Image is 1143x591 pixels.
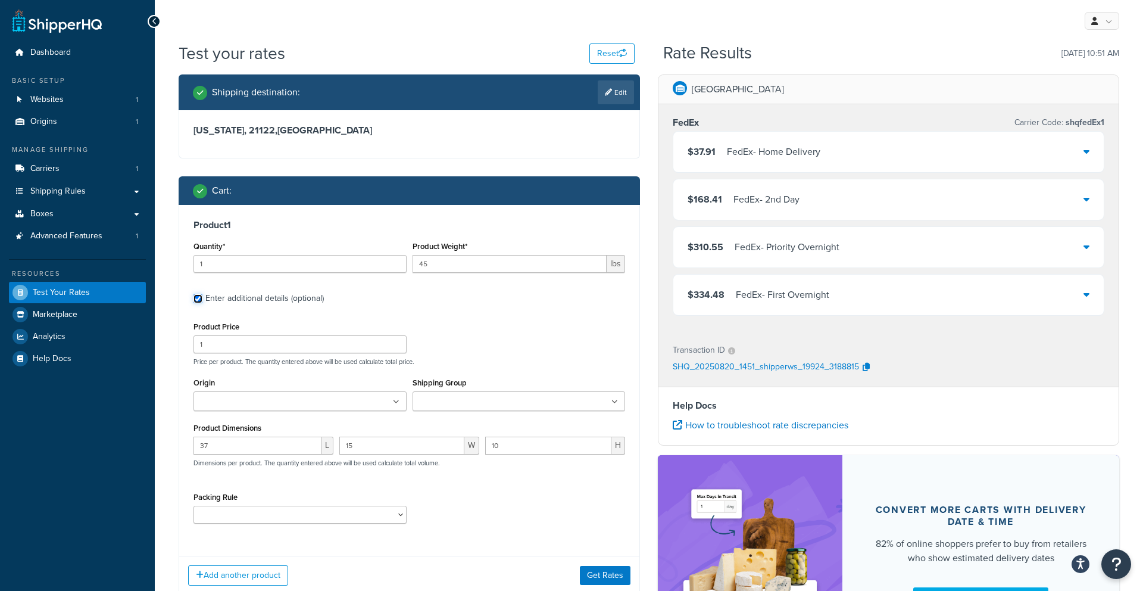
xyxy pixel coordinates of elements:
[30,48,71,58] span: Dashboard
[413,378,467,387] label: Shipping Group
[673,342,725,359] p: Transaction ID
[735,239,839,256] div: FedEx - Priority Overnight
[33,310,77,320] span: Marketplace
[30,186,86,197] span: Shipping Rules
[1101,549,1131,579] button: Open Resource Center
[30,209,54,219] span: Boxes
[179,42,285,65] h1: Test your rates
[205,290,324,307] div: Enter additional details (optional)
[193,378,215,387] label: Origin
[663,44,752,63] h2: Rate Results
[9,89,146,111] li: Websites
[413,255,607,273] input: 0.00
[611,437,625,455] span: H
[9,111,146,133] a: Origins1
[190,459,440,467] p: Dimensions per product. The quantity entered above will be used calculate total volume.
[193,424,261,433] label: Product Dimensions
[193,493,238,502] label: Packing Rule
[607,255,625,273] span: lbs
[321,437,333,455] span: L
[688,288,724,301] span: $334.48
[688,145,716,158] span: $37.91
[1014,114,1104,131] p: Carrier Code:
[30,95,64,105] span: Websites
[871,537,1091,565] div: 82% of online shoppers prefer to buy from retailers who show estimated delivery dates
[9,282,146,303] a: Test Your Rates
[727,144,820,160] div: FedEx - Home Delivery
[9,326,146,347] a: Analytics
[733,191,800,208] div: FedEx - 2nd Day
[30,231,102,241] span: Advanced Features
[193,242,225,251] label: Quantity*
[673,418,848,432] a: How to troubleshoot rate discrepancies
[212,185,232,196] h2: Cart :
[188,565,288,586] button: Add another product
[9,181,146,203] a: Shipping Rules
[673,359,859,377] p: SHQ_20250820_1451_shipperws_19924_3188815
[692,81,784,98] p: [GEOGRAPHIC_DATA]
[589,43,635,64] button: Reset
[9,203,146,225] a: Boxes
[9,89,146,111] a: Websites1
[9,269,146,279] div: Resources
[871,504,1091,528] div: Convert more carts with delivery date & time
[1061,45,1119,62] p: [DATE] 10:51 AM
[9,225,146,247] a: Advanced Features1
[413,242,467,251] label: Product Weight*
[136,117,138,127] span: 1
[136,95,138,105] span: 1
[9,348,146,369] a: Help Docs
[598,80,634,104] a: Edit
[212,87,300,98] h2: Shipping destination :
[464,437,479,455] span: W
[193,322,239,331] label: Product Price
[190,357,628,366] p: Price per product. The quantity entered above will be used calculate total price.
[136,231,138,241] span: 1
[33,288,90,298] span: Test Your Rates
[688,240,723,254] span: $310.55
[9,158,146,180] li: Carriers
[30,164,60,174] span: Carriers
[9,225,146,247] li: Advanced Features
[1063,116,1104,129] span: shqfedEx1
[9,76,146,86] div: Basic Setup
[9,304,146,325] a: Marketplace
[9,42,146,64] a: Dashboard
[33,332,65,342] span: Analytics
[9,158,146,180] a: Carriers1
[736,287,829,303] div: FedEx - First Overnight
[193,294,202,303] input: Enter additional details (optional)
[33,354,71,364] span: Help Docs
[580,566,630,585] button: Get Rates
[673,117,699,129] h3: FedEx
[9,111,146,133] li: Origins
[673,399,1104,413] h4: Help Docs
[688,192,722,206] span: $168.41
[193,255,407,273] input: 0.0
[9,145,146,155] div: Manage Shipping
[30,117,57,127] span: Origins
[136,164,138,174] span: 1
[193,219,625,231] h3: Product 1
[193,125,625,136] h3: [US_STATE], 21122 , [GEOGRAPHIC_DATA]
